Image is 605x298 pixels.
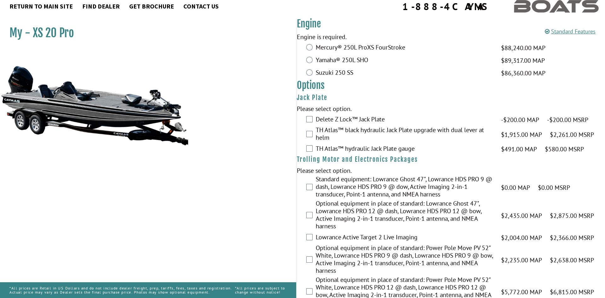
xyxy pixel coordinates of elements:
[501,43,545,53] span: $88,240.00 MAP
[550,255,594,265] span: $2,638.00 MSRP
[6,2,76,10] a: Return to main site
[316,56,493,65] label: Yamaha® 250L SHO
[501,233,542,242] span: $2,004.00 MAP
[235,283,287,297] p: *All prices are subject to change without notice!
[501,56,545,65] span: $89,317.00 MAP
[402,2,489,11] div: 1-888-4CAYMAS
[501,287,542,297] span: $5,772.00 MAP
[550,130,594,139] span: $2,261.00 MSRP
[297,155,605,163] h4: Trolling Motor and Electronics Packages
[501,211,542,220] span: $2,435.00 MAP
[126,2,177,10] a: Get Brochure
[545,28,596,35] a: Standard Features
[316,126,493,143] label: TH Atlas™ black hydraulic Jack Plate upgrade with dual lever at helm
[316,145,493,154] label: TH Atlas™ hydraulic Jack Plate gauge
[501,68,545,78] span: $86,360.00 MAP
[297,104,605,114] div: Please select option.
[79,2,123,10] a: Find Dealer
[550,233,594,242] span: $2,366.00 MSRP
[316,175,493,200] label: Standard equipment: Lowrance Ghost 47", Lowrance HDS PRO 9 @ dash, Lowrance HDS PRO 9 @ dow, Acti...
[547,115,588,125] span: -$200.00 MSRP
[501,115,539,125] span: -$200.00 MAP
[297,166,605,175] div: Please select option.
[501,183,530,192] span: $0.00 MAP
[545,144,584,154] span: $580.00 MSRP
[316,233,493,242] label: Lowrance Active Target 2 Live Imaging
[538,183,570,192] span: $0.00 MSRP
[316,69,493,78] label: Suzuki 250 SS
[297,94,605,102] h4: Jack Plate
[297,79,605,91] h3: Options
[297,18,605,30] h3: Engine
[501,130,542,139] span: $1,915.00 MAP
[9,26,280,40] h1: My - XS 20 Pro
[501,255,542,265] span: $2,235.00 MAP
[9,283,235,297] p: *All prices are Retail in US Dollars and do not include dealer freight, prep, tariffs, fees, taxe...
[180,2,222,10] a: Contact Us
[297,32,605,42] div: Engine is required.
[550,287,594,297] span: $6,815.00 MSRP
[501,144,537,154] span: $491.00 MAP
[316,244,493,276] label: Optional equipment in place of standard: Power Pole Move PV 52" White, Lowrance HDS PRO 9 @ dash,...
[550,211,594,220] span: $2,875.00 MSRP
[316,44,493,53] label: Mercury® 250L ProXS FourStroke
[316,200,493,231] label: Optional equipment in place of standard: Lowrance Ghost 47", Lowrance HDS PRO 12 @ dash, Lowrance...
[316,115,493,125] label: Delete Z Lock™ Jack Plate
